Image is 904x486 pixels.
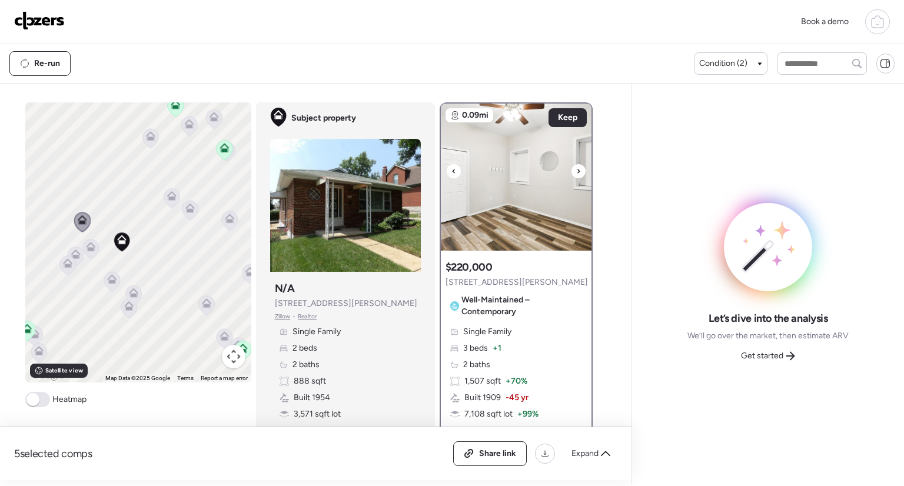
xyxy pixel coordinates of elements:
[293,326,341,338] span: Single Family
[28,367,67,382] a: Open this area in Google Maps (opens a new window)
[462,109,488,121] span: 0.09mi
[294,392,330,404] span: Built 1954
[28,367,67,382] img: Google
[294,408,341,420] span: 3,571 sqft lot
[446,260,493,274] h3: $220,000
[463,342,488,354] span: 3 beds
[464,375,501,387] span: 1,507 sqft
[275,312,291,321] span: Zillow
[298,312,317,321] span: Realtor
[222,345,245,368] button: Map camera controls
[14,447,92,461] span: 5 selected comps
[571,448,599,460] span: Expand
[741,350,783,362] span: Get started
[687,330,849,342] span: We’ll go over the market, then estimate ARV
[506,375,527,387] span: + 70%
[709,311,828,325] span: Let’s dive into the analysis
[275,281,295,295] h3: N/A
[34,58,60,69] span: Re-run
[464,392,501,404] span: Built 1909
[275,298,417,309] span: [STREET_ADDRESS][PERSON_NAME]
[294,375,326,387] span: 888 sqft
[201,375,248,381] a: Report a map error
[45,366,83,375] span: Satellite view
[464,425,491,437] span: Garage
[479,448,516,460] span: Share link
[293,312,295,321] span: •
[463,359,490,371] span: 2 baths
[294,425,321,437] span: Garage
[105,375,170,381] span: Map Data ©2025 Google
[558,112,577,124] span: Keep
[293,342,317,354] span: 2 beds
[506,392,529,404] span: -45 yr
[52,394,87,405] span: Heatmap
[291,112,356,124] span: Subject property
[461,294,583,318] span: Well-Maintained – Contemporary
[464,408,513,420] span: 7,108 sqft lot
[517,408,539,420] span: + 99%
[293,359,320,371] span: 2 baths
[699,58,747,69] span: Condition (2)
[493,342,501,354] span: + 1
[177,375,194,381] a: Terms (opens in new tab)
[446,277,588,288] span: [STREET_ADDRESS][PERSON_NAME]
[801,16,849,26] span: Book a demo
[463,326,511,338] span: Single Family
[14,11,65,30] img: Logo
